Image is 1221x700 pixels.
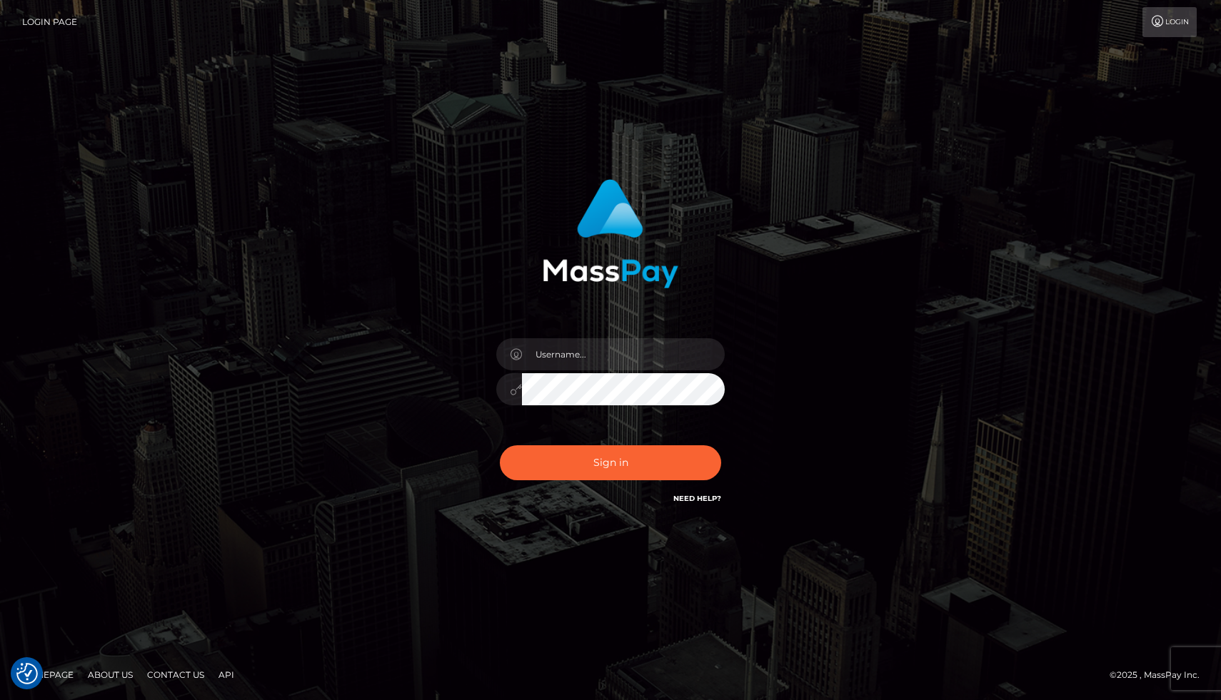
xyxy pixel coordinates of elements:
[500,445,721,480] button: Sign in
[16,663,38,684] button: Consent Preferences
[1110,667,1210,683] div: © 2025 , MassPay Inc.
[16,664,79,686] a: Homepage
[1142,7,1197,37] a: Login
[673,494,721,503] a: Need Help?
[16,663,38,684] img: Revisit consent button
[82,664,139,686] a: About Us
[213,664,240,686] a: API
[22,7,77,37] a: Login Page
[543,179,678,288] img: MassPay Login
[522,338,725,370] input: Username...
[141,664,210,686] a: Contact Us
